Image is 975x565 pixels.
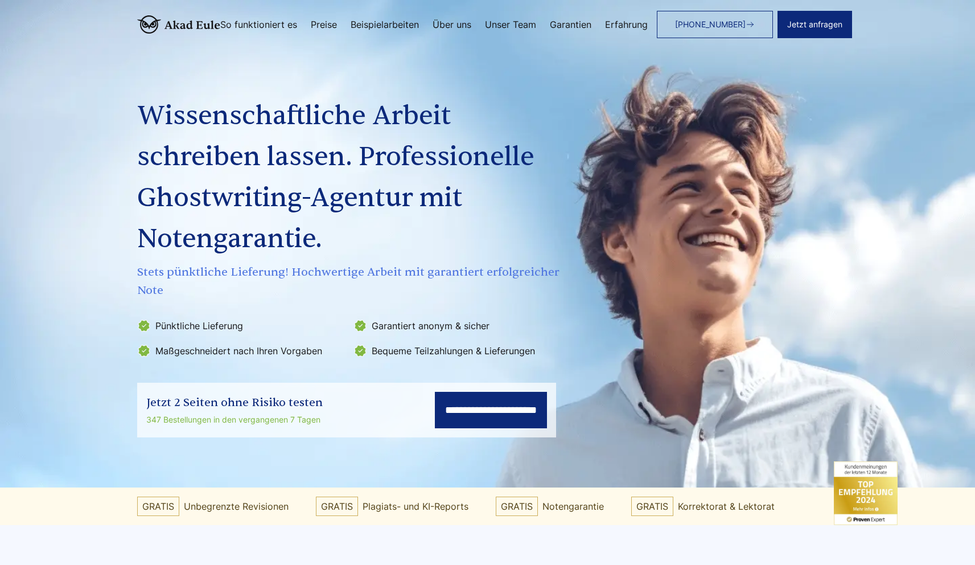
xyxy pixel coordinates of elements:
span: GRATIS [496,497,538,516]
span: GRATIS [631,497,673,516]
span: Stets pünktliche Lieferung! Hochwertige Arbeit mit garantiert erfolgreicher Note [137,263,565,300]
a: So funktioniert es [220,20,297,29]
li: Pünktliche Lieferung [137,317,347,335]
a: Unser Team [485,20,536,29]
li: Garantiert anonym & sicher [353,317,563,335]
span: [PHONE_NUMBER] [675,20,746,29]
button: Jetzt anfragen [777,11,852,38]
div: 347 Bestellungen in den vergangenen 7 Tagen [146,413,323,427]
li: Maßgeschneidert nach Ihren Vorgaben [137,342,347,360]
span: Notengarantie [542,497,604,515]
a: [PHONE_NUMBER] [657,11,773,38]
span: Korrektorat & Lektorat [678,497,775,515]
a: Beispielarbeiten [351,20,419,29]
span: Plagiats- und KI-Reports [363,497,468,515]
div: Jetzt 2 Seiten ohne Risiko testen [146,394,323,412]
span: Unbegrenzte Revisionen [184,497,289,515]
img: logo [137,15,220,34]
span: GRATIS [316,497,358,516]
h1: Wissenschaftliche Arbeit schreiben lassen. Professionelle Ghostwriting-Agentur mit Notengarantie. [137,96,565,260]
a: Über uns [433,20,471,29]
a: Erfahrung [605,20,648,29]
a: Preise [311,20,337,29]
li: Bequeme Teilzahlungen & Lieferungen [353,342,563,360]
a: Garantien [550,20,591,29]
span: GRATIS [137,497,179,516]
